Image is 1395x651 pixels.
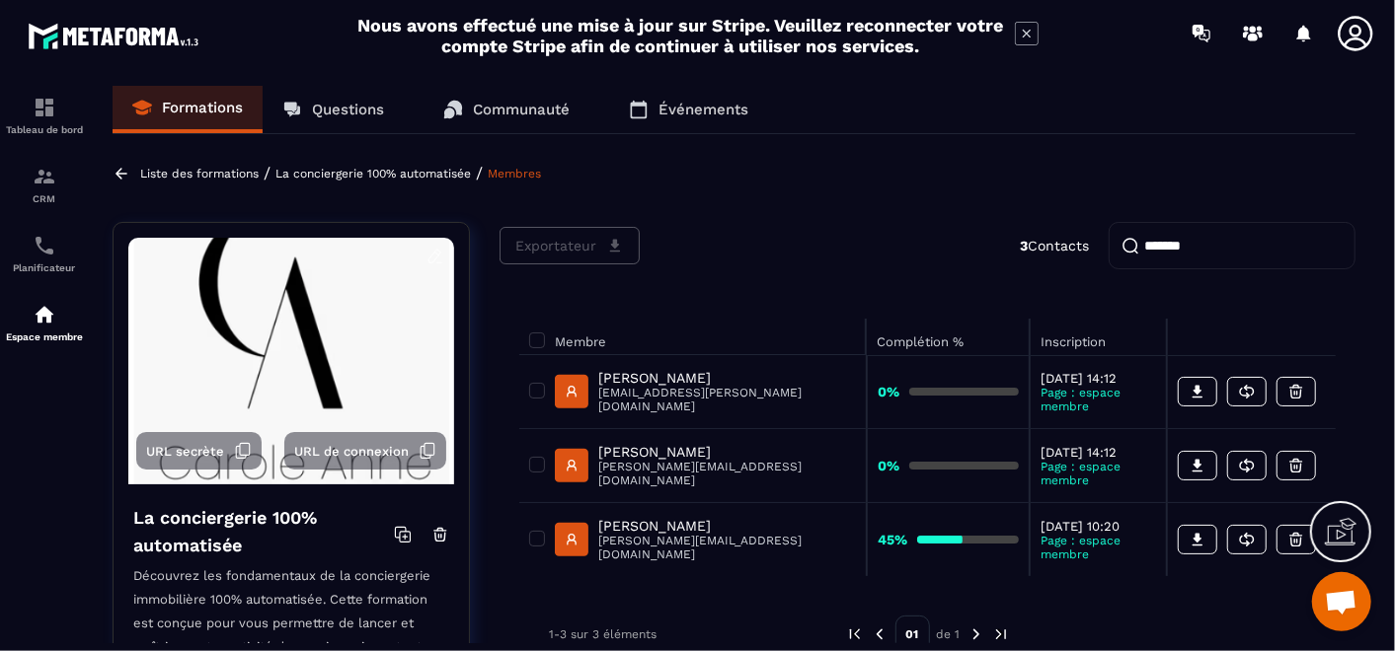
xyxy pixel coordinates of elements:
p: 1-3 sur 3 éléments [549,627,657,641]
span: URL de connexion [294,444,409,459]
p: de 1 [937,626,961,642]
p: Page : espace membre [1041,460,1156,487]
img: automations [33,303,56,326]
p: Espace membre [5,331,84,342]
p: [PERSON_NAME] [598,370,856,386]
a: formationformationTableau de bord [5,81,84,150]
h4: La conciergerie 100% automatisée [133,504,394,559]
p: Contacts [1020,238,1089,253]
a: automationsautomationsEspace membre [5,288,84,357]
button: URL secrète [136,432,262,470]
a: schedulerschedulerPlanificateur [5,219,84,288]
strong: 0% [878,458,899,473]
img: background [128,238,454,484]
span: URL secrète [146,444,224,459]
a: Formations [113,86,263,133]
img: scheduler [33,234,56,257]
img: prev [846,625,864,643]
img: logo [28,18,205,54]
p: [DATE] 14:12 [1041,445,1156,460]
a: [PERSON_NAME][PERSON_NAME][EMAIL_ADDRESS][DOMAIN_NAME] [555,518,856,561]
a: Membres [488,167,541,181]
th: Complétion % [867,319,1030,355]
h2: Nous avons effectué une mise à jour sur Stripe. Veuillez reconnecter votre compte Stripe afin de ... [357,15,1005,56]
strong: 0% [878,384,899,399]
a: Communauté [424,86,589,133]
span: / [264,164,271,182]
p: Page : espace membre [1041,534,1156,561]
strong: 3 [1020,238,1028,253]
p: CRM [5,193,84,204]
button: URL de connexion [284,432,446,470]
p: [PERSON_NAME][EMAIL_ADDRESS][DOMAIN_NAME] [598,460,856,487]
a: [PERSON_NAME][PERSON_NAME][EMAIL_ADDRESS][DOMAIN_NAME] [555,444,856,487]
p: Page : espace membre [1041,386,1156,413]
img: next [968,625,985,643]
p: [DATE] 10:20 [1041,519,1156,534]
th: Membre [519,319,867,355]
img: next [992,625,1010,643]
p: [PERSON_NAME] [598,518,856,534]
a: La conciergerie 100% automatisée [275,167,471,181]
a: formationformationCRM [5,150,84,219]
p: [PERSON_NAME] [598,444,856,460]
a: Liste des formations [140,167,259,181]
div: Ouvrir le chat [1312,572,1371,631]
strong: 45% [878,532,907,547]
p: [EMAIL_ADDRESS][PERSON_NAME][DOMAIN_NAME] [598,386,856,413]
a: Événements [609,86,768,133]
p: [PERSON_NAME][EMAIL_ADDRESS][DOMAIN_NAME] [598,534,856,561]
p: [DATE] 14:12 [1041,371,1156,386]
p: Planificateur [5,262,84,273]
p: Questions [312,101,384,118]
img: formation [33,96,56,119]
a: Questions [263,86,404,133]
span: / [476,164,483,182]
a: [PERSON_NAME][EMAIL_ADDRESS][PERSON_NAME][DOMAIN_NAME] [555,370,856,413]
p: Événements [659,101,748,118]
p: Communauté [473,101,570,118]
p: Formations [162,99,243,116]
th: Inscription [1030,319,1167,355]
img: formation [33,165,56,188]
img: prev [871,625,889,643]
p: Tableau de bord [5,124,84,135]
